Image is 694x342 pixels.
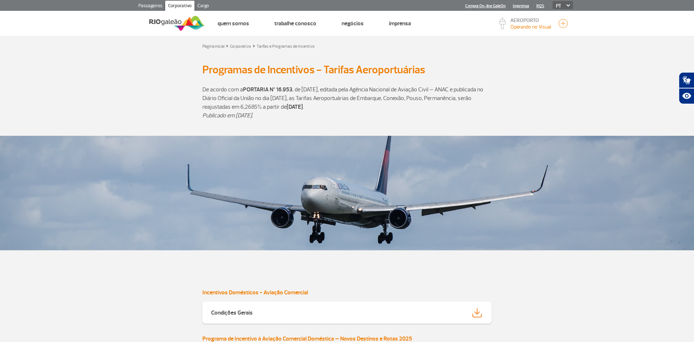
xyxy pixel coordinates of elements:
a: Imprensa [389,20,411,27]
strong: Condições Gerais [211,309,253,316]
a: Página inicial [202,44,224,49]
p: AEROPORTO [510,18,551,23]
a: > [226,42,228,50]
strong: [DATE] [287,103,303,111]
h6: Incentivos Domésticos - Aviação Comercial [202,289,492,296]
h2: Programas de Incentivos - Tarifas Aeroportuárias [202,63,492,77]
strong: PORTARIA Nº 16.953 [243,86,292,93]
a: Corporativo [230,44,251,49]
p: Visibilidade de 10000m [510,23,551,31]
a: Trabalhe Conosco [274,20,316,27]
a: Compra On-line GaleOn [465,4,506,8]
a: RQS [536,4,544,8]
a: Corporativo [165,1,194,12]
a: Negócios [342,20,364,27]
div: Plugin de acessibilidade da Hand Talk. [679,72,694,104]
a: Tarifas e Programas de Incentivo [257,44,315,49]
button: Abrir tradutor de língua de sinais. [679,72,694,88]
button: Abrir recursos assistivos. [679,88,694,104]
p: De acordo com a , de [DATE], editada pela Agência Nacional de Aviação Civil – ANAC e publicada no... [202,85,492,111]
a: Condições Gerais [202,302,492,324]
a: Passageiros [136,1,165,12]
a: > [253,42,255,50]
a: Quem Somos [218,20,249,27]
a: Cargo [194,1,212,12]
a: Imprensa [513,4,529,8]
em: Publicado em [DATE]. [202,112,253,119]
